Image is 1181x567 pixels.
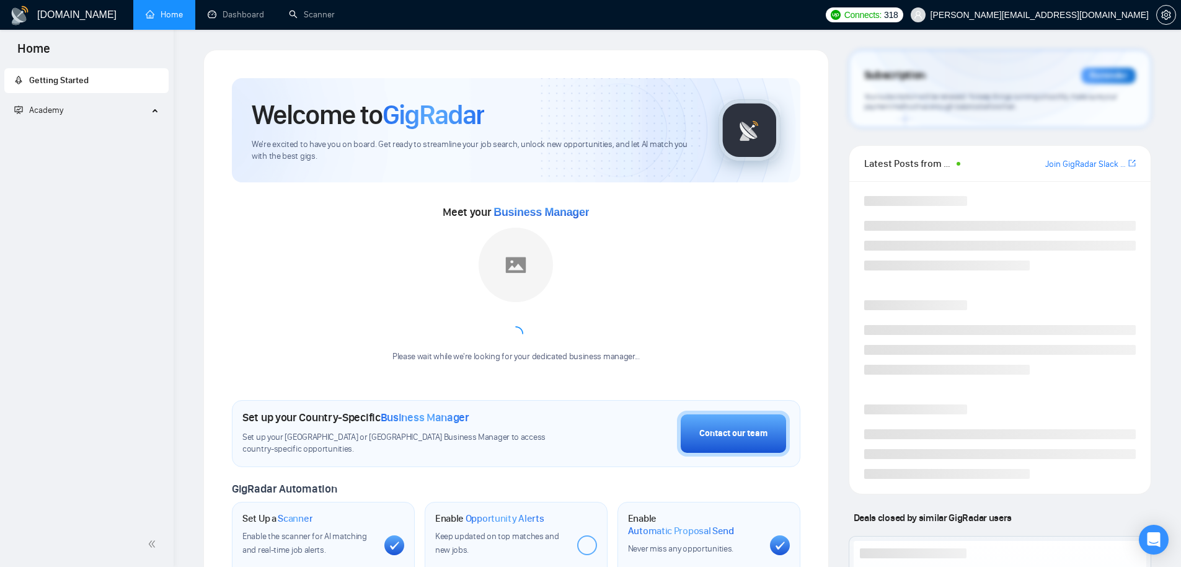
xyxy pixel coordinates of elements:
[14,105,23,114] span: fund-projection-screen
[7,40,60,66] span: Home
[864,92,1117,112] span: Your subscription will be renewed. To keep things running smoothly, make sure your payment method...
[383,98,484,132] span: GigRadar
[479,228,553,302] img: placeholder.png
[381,411,469,424] span: Business Manager
[1081,68,1136,84] div: Reminder
[14,76,23,84] span: rocket
[289,9,335,20] a: searchScanner
[1139,525,1169,555] div: Open Intercom Messenger
[864,156,953,171] span: Latest Posts from the GigRadar Community
[252,98,484,132] h1: Welcome to
[1157,10,1175,20] span: setting
[4,68,169,93] li: Getting Started
[242,512,312,525] h1: Set Up a
[864,65,926,86] span: Subscription
[628,512,760,537] h1: Enable
[242,411,469,424] h1: Set up your Country-Specific
[435,512,544,525] h1: Enable
[14,105,63,115] span: Academy
[29,75,89,86] span: Getting Started
[242,432,571,455] span: Set up your [GEOGRAPHIC_DATA] or [GEOGRAPHIC_DATA] Business Manager to access country-specific op...
[677,411,790,457] button: Contact our team
[1128,158,1136,168] span: export
[232,482,337,496] span: GigRadar Automation
[506,324,527,345] span: loading
[699,427,767,440] div: Contact our team
[1156,10,1176,20] a: setting
[849,507,1017,529] span: Deals closed by similar GigRadar users
[719,99,781,161] img: gigradar-logo.png
[208,9,264,20] a: dashboardDashboard
[493,206,589,218] span: Business Manager
[844,8,882,22] span: Connects:
[1156,5,1176,25] button: setting
[278,512,312,525] span: Scanner
[831,10,841,20] img: upwork-logo.png
[628,543,733,554] span: Never miss any opportunities.
[884,8,898,22] span: 318
[466,512,544,525] span: Opportunity Alerts
[29,105,63,115] span: Academy
[242,531,367,555] span: Enable the scanner for AI matching and real-time job alerts.
[10,6,30,25] img: logo
[1128,158,1136,169] a: export
[914,11,922,19] span: user
[146,9,183,20] a: homeHome
[1045,158,1126,171] a: Join GigRadar Slack Community
[385,351,647,363] div: Please wait while we're looking for your dedicated business manager...
[252,139,699,163] span: We're excited to have you on board. Get ready to streamline your job search, unlock new opportuni...
[628,525,734,537] span: Automatic Proposal Send
[443,205,589,219] span: Meet your
[148,538,160,550] span: double-left
[435,531,559,555] span: Keep updated on top matches and new jobs.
